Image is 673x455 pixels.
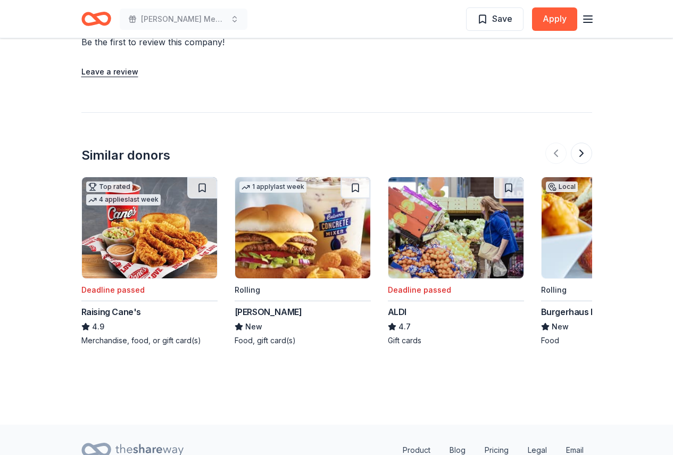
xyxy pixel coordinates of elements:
[388,335,524,346] div: Gift cards
[388,177,524,278] img: Image for ALDI
[388,305,406,318] div: ALDI
[81,177,218,346] a: Image for Raising Cane's Top rated4 applieslast weekDeadline passedRaising Cane's4.9Merchandise, ...
[546,181,578,192] div: Local
[81,284,145,296] div: Deadline passed
[92,320,104,333] span: 4.9
[81,6,111,31] a: Home
[235,335,371,346] div: Food, gift card(s)
[466,7,524,31] button: Save
[86,181,132,192] div: Top rated
[235,177,371,346] a: Image for Culver's 1 applylast weekRolling[PERSON_NAME]NewFood, gift card(s)
[245,320,262,333] span: New
[235,177,370,278] img: Image for Culver's
[541,284,567,296] div: Rolling
[82,177,217,278] img: Image for Raising Cane's
[239,181,306,193] div: 1 apply last week
[492,12,512,26] span: Save
[398,320,411,333] span: 4.7
[235,305,302,318] div: [PERSON_NAME]
[541,305,640,318] div: Burgerhaus Restaurants
[81,305,141,318] div: Raising Cane's
[81,335,218,346] div: Merchandise, food, or gift card(s)
[120,9,247,30] button: [PERSON_NAME] Memorial Golf Tournament
[86,194,161,205] div: 4 applies last week
[388,284,451,296] div: Deadline passed
[81,36,354,48] div: Be the first to review this company!
[81,65,138,78] button: Leave a review
[552,320,569,333] span: New
[81,147,170,164] div: Similar donors
[141,13,226,26] span: [PERSON_NAME] Memorial Golf Tournament
[235,284,260,296] div: Rolling
[388,177,524,346] a: Image for ALDI Deadline passedALDI4.7Gift cards
[532,7,577,31] button: Apply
